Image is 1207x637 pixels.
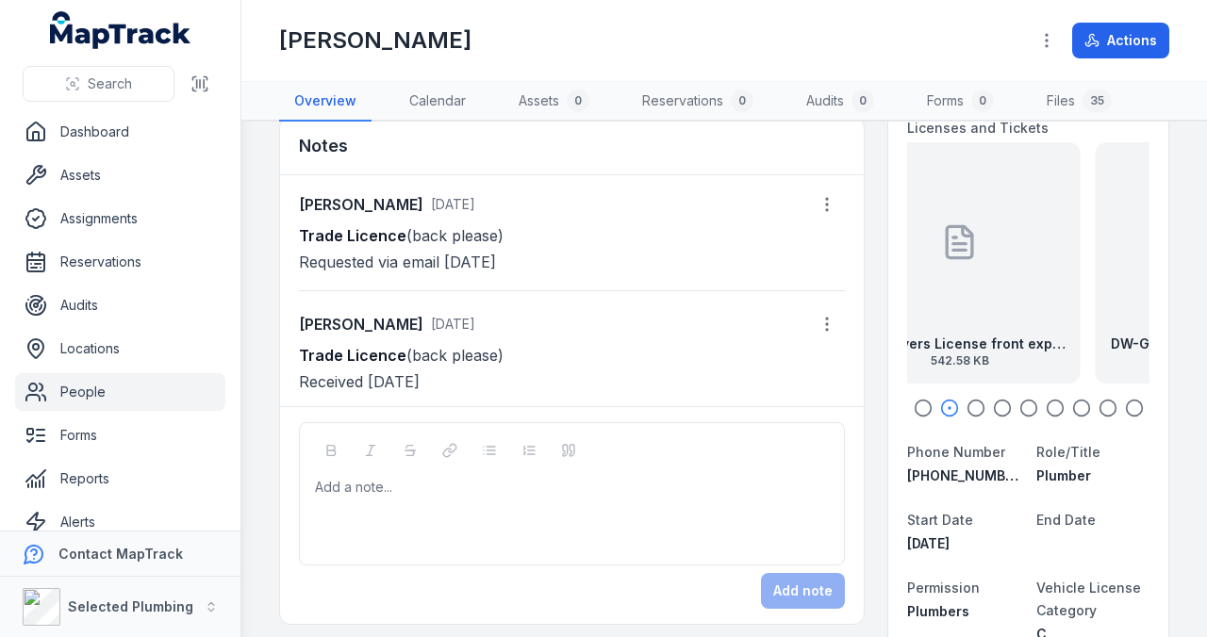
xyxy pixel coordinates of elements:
[15,416,225,454] a: Forms
[279,82,372,122] a: Overview
[299,313,423,335] strong: [PERSON_NAME]
[299,193,423,216] strong: [PERSON_NAME]
[1036,580,1141,618] span: Vehicle License Category
[907,535,950,551] span: [DATE]
[907,603,969,619] span: Plumbers
[791,82,889,122] a: Audits0
[854,353,1066,368] span: 542.58 KB
[15,113,225,151] a: Dashboard
[1032,82,1127,122] a: Files35
[852,90,874,112] div: 0
[299,222,845,275] p: (back please) Requested via email [DATE]
[431,316,475,332] time: 9/1/2025, 10:21:57 AM
[394,82,481,122] a: Calendar
[431,196,475,212] time: 8/20/2025, 12:52:35 PM
[23,66,174,102] button: Search
[854,335,1066,353] strong: DW-Drivers License front exp [DATE]
[15,503,225,541] a: Alerts
[15,330,225,367] a: Locations
[1072,23,1169,58] button: Actions
[907,120,1049,136] span: Licenses and Tickets
[58,546,183,562] strong: Contact MapTrack
[431,196,475,212] span: [DATE]
[1036,512,1096,528] span: End Date
[907,535,950,551] time: 2/13/2023, 12:00:00 AM
[1083,90,1112,112] div: 35
[567,90,589,112] div: 0
[504,82,604,122] a: Assets0
[15,286,225,324] a: Audits
[907,512,973,528] span: Start Date
[50,11,191,49] a: MapTrack
[912,82,1009,122] a: Forms0
[88,74,132,93] span: Search
[15,460,225,498] a: Reports
[731,90,753,112] div: 0
[907,580,980,596] span: Permission
[15,373,225,411] a: People
[1036,467,1091,483] span: Plumber
[1036,444,1100,460] span: Role/Title
[627,82,769,122] a: Reservations0
[68,598,193,614] strong: Selected Plumbing
[15,200,225,237] a: Assignments
[299,226,406,245] strong: Trade Licence
[299,346,406,365] strong: Trade Licence
[907,467,1026,483] span: [PHONE_NUMBER]
[279,25,471,56] h1: [PERSON_NAME]
[431,316,475,332] span: [DATE]
[907,444,1005,460] span: Phone Number
[299,133,348,159] h3: Notes
[15,243,225,281] a: Reservations
[299,342,845,395] p: (back please) Received [DATE]
[971,90,994,112] div: 0
[15,156,225,194] a: Assets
